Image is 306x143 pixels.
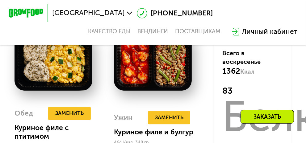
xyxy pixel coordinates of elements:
div: Заказать [241,110,294,124]
div: Куриное филе и булгур [114,128,199,137]
span: 1362 [223,66,241,76]
a: Вендинги [137,28,168,35]
div: Куриное филе с птитимом [15,124,99,141]
span: Ккал [241,68,255,75]
span: Заменить [155,113,183,122]
button: Заменить [48,107,90,120]
div: поставщикам [175,28,220,35]
a: [PHONE_NUMBER] [137,8,213,18]
span: Заменить [55,109,84,118]
div: Личный кабинет [242,27,297,37]
a: Качество еды [88,28,131,35]
div: Ужин [114,111,132,124]
div: Всего в воскресенье [223,49,283,77]
span: [GEOGRAPHIC_DATA] [52,10,125,17]
button: Заменить [148,111,190,124]
div: Обед [15,107,33,120]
